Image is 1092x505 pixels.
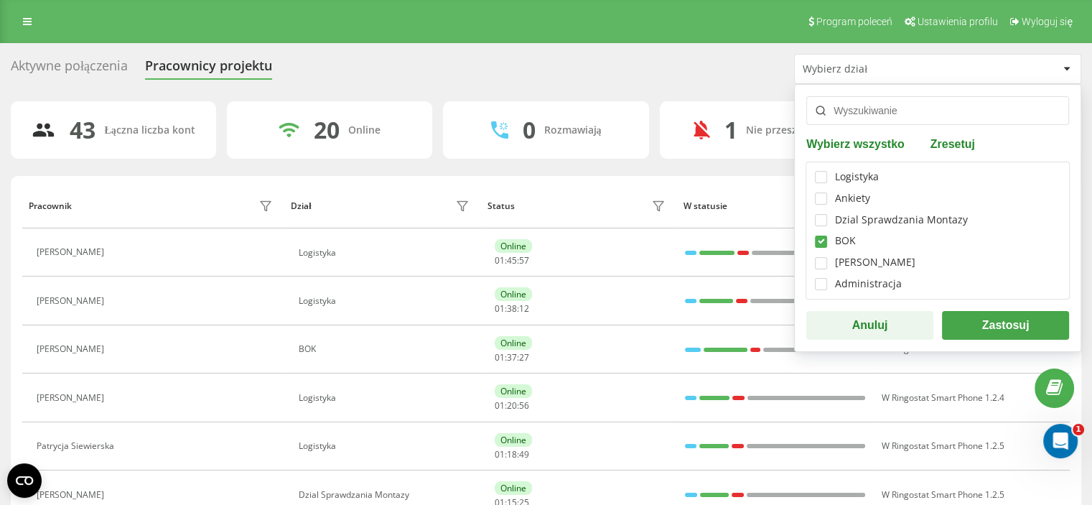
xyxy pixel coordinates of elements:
div: Online [348,124,381,136]
div: Nie przeszkadzać [746,124,831,136]
div: Logistyka [299,248,473,258]
span: 12 [519,302,529,315]
span: W Ringostat Smart Phone 1.2.4 [881,392,1004,404]
div: BOK [835,235,856,247]
span: 27 [519,351,529,363]
div: Ankiety [835,193,870,205]
div: Dział [291,201,311,211]
div: BOK [299,344,473,354]
div: Logistyka [299,441,473,451]
button: Zresetuj [926,136,979,150]
span: 20 [507,399,517,412]
div: [PERSON_NAME] [37,490,108,500]
span: Program poleceń [816,16,892,27]
div: [PERSON_NAME] [37,344,108,354]
div: : : [495,450,529,460]
div: Online [495,336,532,350]
div: Online [495,239,532,253]
div: Pracownik [29,201,72,211]
span: 49 [519,448,529,460]
div: 1 [724,116,737,144]
div: [PERSON_NAME] [37,247,108,257]
div: : : [495,401,529,411]
div: : : [495,304,529,314]
div: 0 [523,116,536,144]
button: Anuluj [806,311,933,340]
div: [PERSON_NAME] [37,393,108,403]
span: W Ringostat Smart Phone 1.2.5 [881,488,1004,501]
span: W Ringostat Smart Phone 1.2.5 [881,440,1004,452]
div: Online [495,287,532,301]
button: Wybierz wszystko [806,136,909,150]
div: Pracownicy projektu [145,58,272,80]
span: 01 [495,302,505,315]
span: 01 [495,448,505,460]
div: Patrycja Siewierska [37,441,118,451]
button: Open CMP widget [7,463,42,498]
span: 56 [519,399,529,412]
span: Wyloguj się [1022,16,1073,27]
div: : : [495,353,529,363]
span: 1 [1073,424,1084,435]
span: 37 [507,351,517,363]
input: Wyszukiwanie [806,96,1069,125]
div: Administracja [835,278,902,290]
div: [PERSON_NAME] [835,256,915,269]
div: Łączna liczba kont [104,124,195,136]
div: [PERSON_NAME] [37,296,108,306]
span: 01 [495,254,505,267]
div: Logistyka [299,393,473,403]
div: Online [495,433,532,447]
span: 45 [507,254,517,267]
span: 01 [495,399,505,412]
div: Online [495,384,532,398]
div: 20 [314,116,340,144]
div: Dzial Sprawdzania Montazy [299,490,473,500]
div: Dzial Sprawdzania Montazy [835,214,968,226]
div: Logistyka [835,171,879,183]
div: Logistyka [299,296,473,306]
span: 18 [507,448,517,460]
div: Status [487,201,515,211]
iframe: Intercom live chat [1043,424,1078,458]
div: Wybierz dział [803,63,974,75]
div: : : [495,256,529,266]
span: 38 [507,302,517,315]
button: Zastosuj [942,311,1069,340]
div: Online [495,481,532,495]
div: W statusie [683,201,867,211]
div: 43 [70,116,95,144]
div: Aktywne połączenia [11,58,128,80]
span: Ustawienia profilu [918,16,998,27]
div: Rozmawiają [544,124,602,136]
span: 57 [519,254,529,267]
span: 01 [495,351,505,363]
